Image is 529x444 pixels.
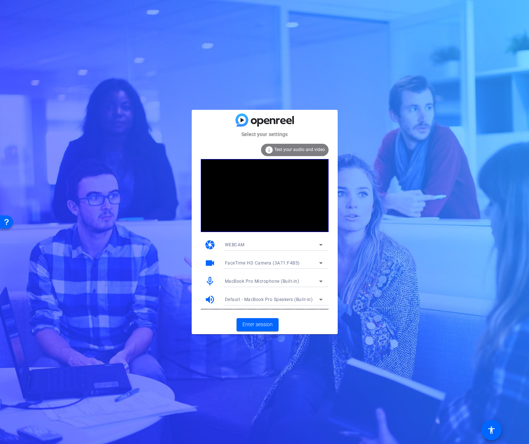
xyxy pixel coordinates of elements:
[225,260,300,266] span: FaceTime HD Camera (3A71:F4B5)
[274,147,325,152] span: Test your audio and video
[235,113,294,126] img: blue-gradient.svg
[487,426,496,435] mat-icon: accessibility
[265,146,273,154] mat-icon: info
[192,130,338,138] mat-card-subtitle: Select your settings
[204,294,215,305] mat-icon: volume_up
[204,276,215,287] mat-icon: mic_none
[225,242,245,247] span: WEBCAM
[204,239,215,250] mat-icon: camera
[225,279,299,284] span: MacBook Pro Microphone (Built-in)
[204,258,215,269] mat-icon: videocam
[237,318,279,331] button: Enter session
[225,297,313,302] span: Default - MacBook Pro Speakers (Built-in)
[242,321,273,328] span: Enter session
